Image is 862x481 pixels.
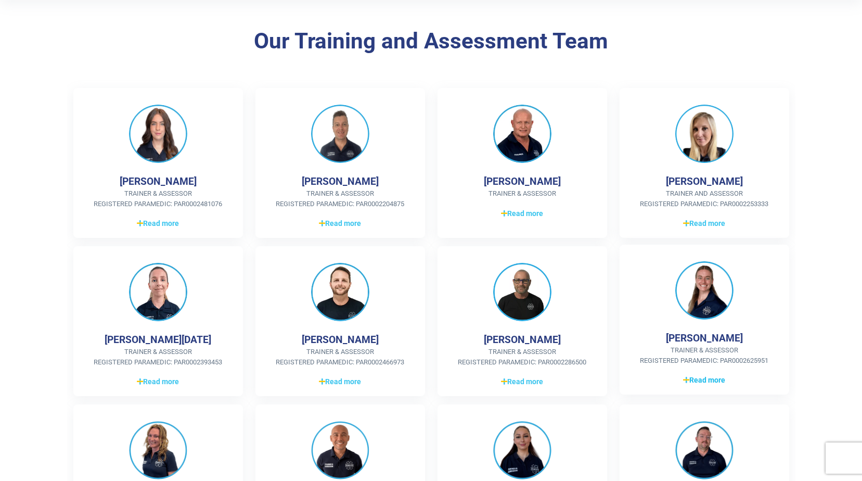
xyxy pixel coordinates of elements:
span: Trainer & Assessor Registered Paramedic: PAR0002466973 [272,347,408,367]
img: Jens Hojby [493,105,551,163]
span: Trainer & Assessor Registered Paramedic: PAR0002286500 [454,347,590,367]
span: Read more [683,218,725,229]
span: Read more [501,376,543,387]
span: Read more [683,375,725,386]
span: Trainer & Assessor Registered Paramedic: PAR0002204875 [272,188,408,209]
img: Chris King [311,105,369,163]
h4: [PERSON_NAME] [484,334,561,346]
a: Read more [272,217,408,230]
span: Trainer & Assessor [454,188,590,199]
span: Read more [137,218,179,229]
span: Trainer and Assessor Registered Paramedic: PAR0002253333 [636,188,773,209]
a: Read more [636,374,773,386]
a: Read more [90,217,226,230]
img: Betina Ellul [129,105,187,163]
span: Trainer & Assessor Registered Paramedic: PAR0002481076 [90,188,226,209]
img: Jolanta Kfoury [129,421,187,479]
img: Jolene Moss [675,105,734,163]
h4: [PERSON_NAME] [302,175,379,187]
img: Nathan Seidel [311,263,369,321]
h4: [PERSON_NAME][DATE] [105,334,211,346]
a: Read more [454,207,590,220]
span: Read more [137,376,179,387]
a: Read more [272,375,408,388]
a: Read more [90,375,226,388]
h3: Our Training and Assessment Team [127,28,736,55]
img: Jennifer Prendergast [675,261,734,320]
h4: [PERSON_NAME] [484,175,561,187]
span: Read more [319,218,361,229]
img: Leonard Price [311,421,369,479]
h4: [PERSON_NAME] [120,175,197,187]
h4: [PERSON_NAME] [666,175,743,187]
h4: [PERSON_NAME] [666,332,743,344]
span: Trainer & Assessor Registered Paramedic: PAR0002625951 [636,345,773,365]
a: Read more [454,375,590,388]
span: Trainer & Assessor Registered Paramedic: PAR0002393453 [90,347,226,367]
img: Rachelle Elliott [493,421,551,479]
img: Sophie Lucia Griffiths [129,263,187,321]
h4: [PERSON_NAME] [302,334,379,346]
span: Read more [501,208,543,219]
a: Read more [636,217,773,230]
img: Mick Jones [493,263,551,321]
img: Ashley Robinson [675,421,734,479]
span: Read more [319,376,361,387]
